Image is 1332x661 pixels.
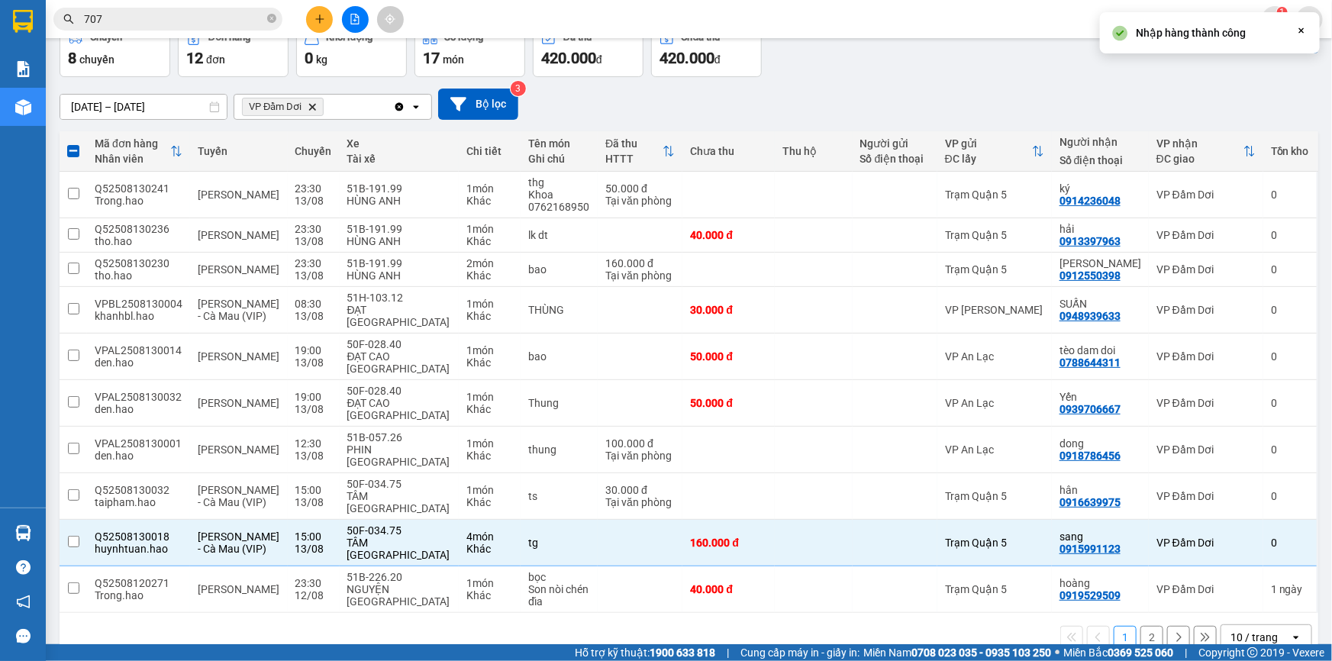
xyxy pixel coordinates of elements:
[466,223,513,235] div: 1 món
[314,14,325,24] span: plus
[295,298,332,310] div: 08:30
[1156,263,1256,276] div: VP Đầm Dơi
[466,577,513,589] div: 1 món
[1271,583,1309,595] div: 1
[1296,6,1323,33] button: caret-down
[316,53,327,66] span: kg
[860,153,930,165] div: Số điện thoại
[15,525,31,541] img: warehouse-icon
[1156,350,1256,363] div: VP Đầm Dơi
[19,111,184,136] b: GỬI : VP Đầm Dơi
[347,443,451,468] div: PHIN [GEOGRAPHIC_DATA]
[541,49,596,67] span: 420.000
[511,81,526,96] sup: 3
[295,195,332,207] div: 13/08
[350,14,360,24] span: file-add
[295,403,332,415] div: 13/08
[1156,189,1256,201] div: VP Đầm Dơi
[423,49,440,67] span: 17
[466,437,513,450] div: 1 món
[306,6,333,33] button: plus
[347,478,451,490] div: 50F-034.75
[295,450,332,462] div: 13/08
[1156,229,1256,241] div: VP Đầm Dơi
[295,310,332,322] div: 13/08
[95,450,182,462] div: den.hao
[605,195,675,207] div: Tại văn phòng
[438,89,518,120] button: Bộ lọc
[95,298,182,310] div: VPBL2508130004
[1059,136,1141,148] div: Người nhận
[198,443,279,456] span: [PERSON_NAME]
[690,537,767,549] div: 160.000 đ
[598,131,682,172] th: Toggle SortBy
[16,560,31,575] span: question-circle
[347,153,451,165] div: Tài xế
[466,450,513,462] div: Khác
[466,391,513,403] div: 1 món
[690,304,767,316] div: 30.000 đ
[1169,9,1262,28] span: huunhin.hao
[1279,7,1285,18] span: 1
[1271,490,1309,502] div: 0
[327,99,328,114] input: Selected VP Đầm Dơi.
[1059,543,1121,555] div: 0915991123
[87,131,190,172] th: Toggle SortBy
[1271,189,1309,201] div: 0
[95,543,182,555] div: huynhtuan.hao
[945,397,1044,409] div: VP An Lạc
[295,344,332,356] div: 19:00
[1055,650,1059,656] span: ⚪️
[1295,24,1308,37] svg: Close
[347,137,451,150] div: Xe
[198,530,279,555] span: [PERSON_NAME] - Cà Mau (VIP)
[605,450,675,462] div: Tại văn phòng
[1108,646,1173,659] strong: 0369 525 060
[528,490,590,502] div: ts
[178,22,289,77] button: Đơn hàng12đơn
[1279,583,1303,595] span: ngày
[84,11,264,27] input: Tìm tên, số ĐT hoặc mã đơn
[1059,496,1121,508] div: 0916639975
[347,223,451,235] div: 51B-191.99
[295,257,332,269] div: 23:30
[1156,583,1256,595] div: VP Đầm Dơi
[782,145,844,157] div: Thu hộ
[1149,131,1263,172] th: Toggle SortBy
[605,437,675,450] div: 100.000 đ
[528,189,590,213] div: Khoa 0762168950
[206,53,225,66] span: đơn
[60,22,170,77] button: Chuyến8chuyến
[1156,397,1256,409] div: VP Đầm Dơi
[690,350,767,363] div: 50.000 đ
[1271,443,1309,456] div: 0
[15,61,31,77] img: solution-icon
[466,182,513,195] div: 1 món
[95,356,182,369] div: den.hao
[605,182,675,195] div: 50.000 đ
[95,437,182,450] div: VPAL2508130001
[347,269,451,282] div: HÙNG ANH
[295,530,332,543] div: 15:00
[528,583,590,608] div: Son nòi chén dĩa
[1059,577,1141,589] div: hoàng
[466,403,513,415] div: Khác
[296,22,407,77] button: Khối lượng0kg
[242,98,324,116] span: VP Đầm Dơi, close by backspace
[1059,223,1141,235] div: hải
[15,99,31,115] img: warehouse-icon
[690,229,767,241] div: 40.000 đ
[95,235,182,247] div: tho.hao
[1271,350,1309,363] div: 0
[1059,257,1141,269] div: Trần Cơ
[347,537,451,561] div: TÂM [GEOGRAPHIC_DATA]
[143,56,638,76] li: Hotline: 02839552959
[528,397,590,409] div: Thung
[466,257,513,269] div: 2 món
[1271,263,1309,276] div: 0
[198,189,279,201] span: [PERSON_NAME]
[347,235,451,247] div: HÙNG ANH
[528,176,590,189] div: thg
[466,496,513,508] div: Khác
[347,431,451,443] div: 51B-057.26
